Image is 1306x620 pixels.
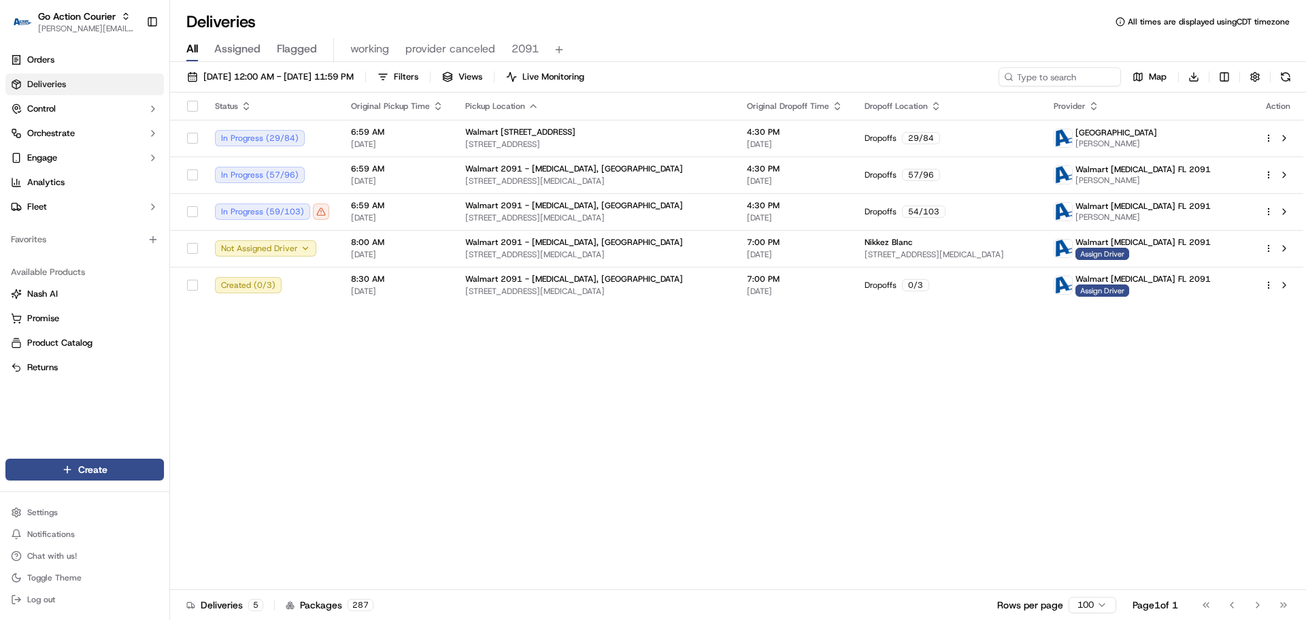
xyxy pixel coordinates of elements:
button: Log out [5,590,164,609]
span: [DATE] [351,212,443,223]
span: Nash AI [27,288,58,300]
span: 7:00 PM [747,237,843,248]
span: Dropoffs [865,133,897,144]
span: Toggle Theme [27,572,82,583]
button: Chat with us! [5,546,164,566]
input: Type to search [999,67,1121,86]
span: 8:00 AM [351,237,443,248]
span: Product Catalog [27,337,93,349]
button: Create [5,459,164,480]
span: [STREET_ADDRESS][MEDICAL_DATA] [465,249,725,260]
button: Orchestrate [5,123,164,144]
span: 4:30 PM [747,200,843,211]
div: Action [1264,101,1292,112]
span: Nikkez Blanc [865,237,913,248]
a: Returns [11,361,158,374]
span: provider canceled [405,41,495,57]
span: [PERSON_NAME] [1075,138,1157,149]
span: Views [458,71,482,83]
span: Log out [27,594,55,605]
div: 57 / 96 [902,169,940,181]
span: [DATE] [351,139,443,150]
button: Engage [5,147,164,169]
span: 6:59 AM [351,127,443,137]
button: Views [436,67,488,86]
span: Dropoff Location [865,101,928,112]
span: Filters [394,71,418,83]
button: [PERSON_NAME][EMAIL_ADDRESS][DOMAIN_NAME] [38,23,135,34]
span: Walmart 2091 - [MEDICAL_DATA], [GEOGRAPHIC_DATA] [465,200,683,211]
div: Available Products [5,261,164,283]
div: Deliveries [186,598,263,612]
span: 2091 [512,41,539,57]
div: Favorites [5,229,164,250]
h1: Deliveries [186,11,256,33]
span: [DATE] [747,139,843,150]
span: Orchestrate [27,127,75,140]
span: Walmart [MEDICAL_DATA] FL 2091 [1075,274,1211,284]
img: ActionCourier.png [1054,166,1072,184]
span: [STREET_ADDRESS][MEDICAL_DATA] [465,176,725,186]
span: [STREET_ADDRESS][MEDICAL_DATA] [465,212,725,223]
span: 4:30 PM [747,163,843,174]
span: [DATE] 12:00 AM - [DATE] 11:59 PM [203,71,354,83]
span: [DATE] [747,286,843,297]
span: Walmart [MEDICAL_DATA] FL 2091 [1075,201,1211,212]
span: Flagged [277,41,317,57]
span: [DATE] [747,212,843,223]
span: [DATE] [747,176,843,186]
span: Returns [27,361,58,374]
a: Promise [11,312,158,325]
span: Deliveries [27,78,66,91]
span: Pickup Location [465,101,525,112]
span: 6:59 AM [351,200,443,211]
span: Walmart [MEDICAL_DATA] FL 2091 [1075,237,1211,248]
span: Map [1149,71,1167,83]
span: Settings [27,507,58,518]
div: 287 [348,599,373,611]
div: Page 1 of 1 [1133,598,1178,612]
button: Settings [5,503,164,522]
span: [STREET_ADDRESS][MEDICAL_DATA] [465,286,725,297]
a: Deliveries [5,74,164,95]
span: Orders [27,54,54,66]
button: Map [1126,67,1173,86]
span: Fleet [27,201,47,213]
span: 8:30 AM [351,274,443,284]
span: [PERSON_NAME] [1075,175,1211,186]
span: Status [215,101,238,112]
img: ActionCourier.png [1054,129,1072,147]
div: 29 / 84 [902,132,940,144]
span: Notifications [27,529,75,540]
span: Dropoffs [865,280,897,291]
span: Chat with us! [27,551,77,561]
div: Packages [286,598,373,612]
button: Nash AI [5,283,164,305]
span: Dropoffs [865,169,897,180]
span: Dropoffs [865,206,897,217]
button: Returns [5,357,164,378]
img: ActionCourier.png [1054,276,1072,294]
span: [DATE] [747,249,843,260]
a: Nash AI [11,288,158,300]
span: Assign Driver [1075,248,1129,260]
button: [DATE] 12:00 AM - [DATE] 11:59 PM [181,67,360,86]
button: Notifications [5,525,164,544]
img: ActionCourier.png [1054,240,1072,257]
span: Walmart [STREET_ADDRESS] [465,127,575,137]
div: 0 / 3 [902,279,929,291]
button: Not Assigned Driver [215,240,316,257]
span: [GEOGRAPHIC_DATA] [1075,127,1157,138]
a: Product Catalog [11,337,158,349]
span: working [350,41,389,57]
span: Walmart [MEDICAL_DATA] FL 2091 [1075,164,1211,175]
button: Refresh [1276,67,1295,86]
span: Analytics [27,176,65,189]
button: Promise [5,308,164,329]
span: [DATE] [351,286,443,297]
span: Original Pickup Time [351,101,430,112]
a: Analytics [5,172,164,193]
span: Walmart 2091 - [MEDICAL_DATA], [GEOGRAPHIC_DATA] [465,237,683,248]
button: Filters [371,67,424,86]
